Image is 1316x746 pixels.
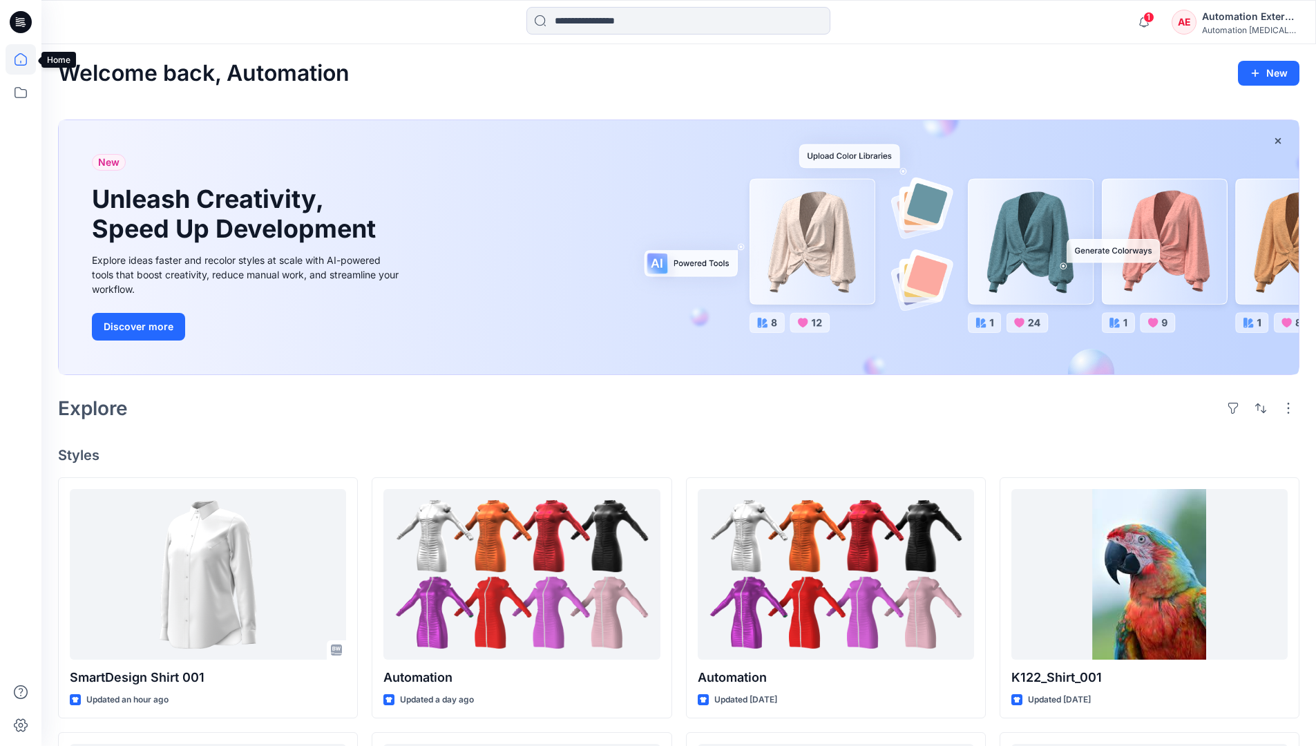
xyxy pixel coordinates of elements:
[58,447,1299,463] h4: Styles
[400,693,474,707] p: Updated a day ago
[70,489,346,660] a: SmartDesign Shirt 001
[70,668,346,687] p: SmartDesign Shirt 001
[714,693,777,707] p: Updated [DATE]
[1238,61,1299,86] button: New
[383,489,660,660] a: Automation
[1202,25,1299,35] div: Automation [MEDICAL_DATA]...
[1202,8,1299,25] div: Automation External
[1011,668,1288,687] p: K122_Shirt_001
[698,489,974,660] a: Automation
[1143,12,1154,23] span: 1
[92,313,403,341] a: Discover more
[92,184,382,244] h1: Unleash Creativity, Speed Up Development
[58,397,128,419] h2: Explore
[58,61,350,86] h2: Welcome back, Automation
[98,154,120,171] span: New
[383,668,660,687] p: Automation
[1028,693,1091,707] p: Updated [DATE]
[92,313,185,341] button: Discover more
[92,253,403,296] div: Explore ideas faster and recolor styles at scale with AI-powered tools that boost creativity, red...
[1011,489,1288,660] a: K122_Shirt_001
[698,668,974,687] p: Automation
[1172,10,1196,35] div: AE
[86,693,169,707] p: Updated an hour ago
